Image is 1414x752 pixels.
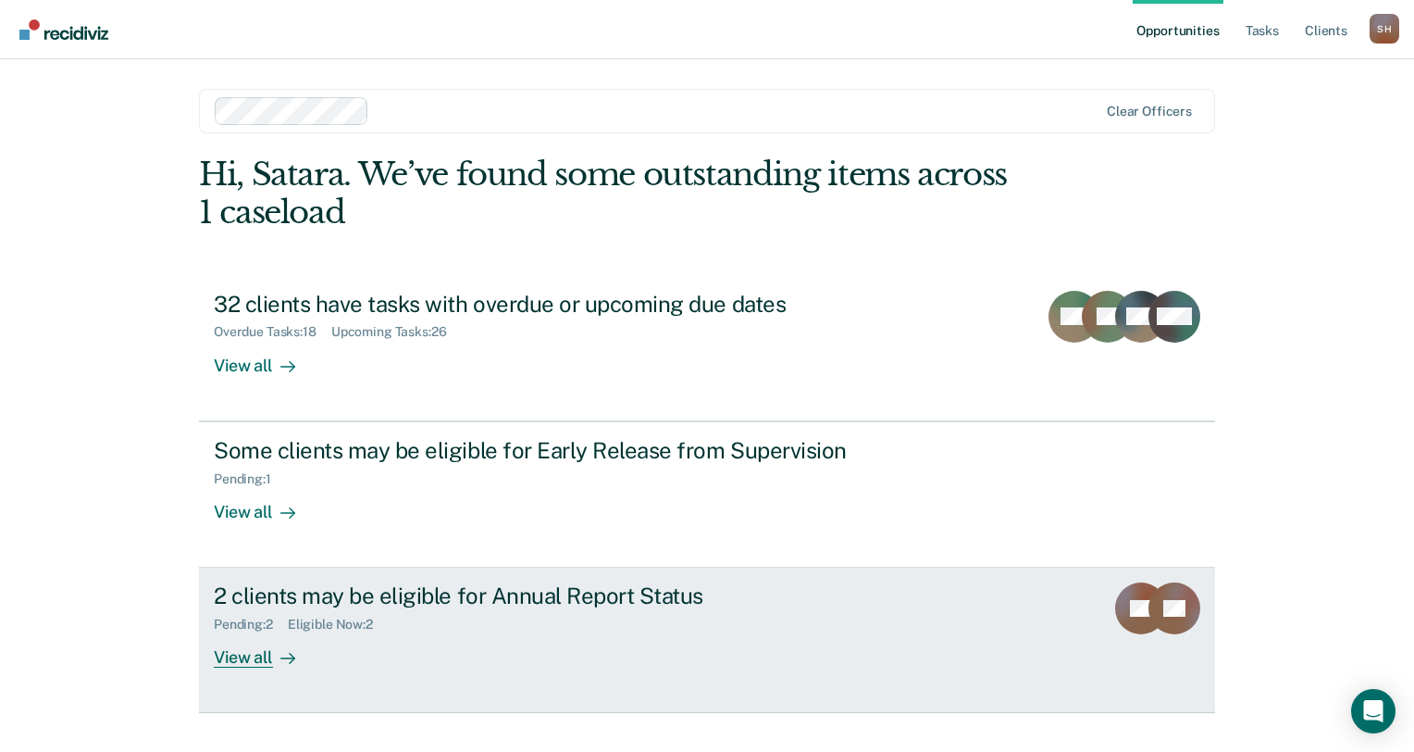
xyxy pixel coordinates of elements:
[214,340,317,376] div: View all
[214,291,863,318] div: 32 clients have tasks with overdue or upcoming due dates
[199,276,1215,421] a: 32 clients have tasks with overdue or upcoming due datesOverdue Tasks:18Upcoming Tasks:26View all
[199,421,1215,568] a: Some clients may be eligible for Early Release from SupervisionPending:1View all
[331,324,462,340] div: Upcoming Tasks : 26
[1370,14,1399,44] button: Profile dropdown button
[199,568,1215,713] a: 2 clients may be eligible for Annual Report StatusPending:2Eligible Now:2View all
[214,437,863,464] div: Some clients may be eligible for Early Release from Supervision
[288,617,388,633] div: Eligible Now : 2
[1351,689,1395,733] div: Open Intercom Messenger
[214,324,331,340] div: Overdue Tasks : 18
[214,633,317,669] div: View all
[199,156,1011,232] div: Hi, Satara. We’ve found some outstanding items across 1 caseload
[214,583,863,609] div: 2 clients may be eligible for Annual Report Status
[214,471,286,487] div: Pending : 1
[1107,104,1192,119] div: Clear officers
[214,486,317,522] div: View all
[214,617,288,633] div: Pending : 2
[19,19,108,40] img: Recidiviz
[1370,14,1399,44] div: S H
